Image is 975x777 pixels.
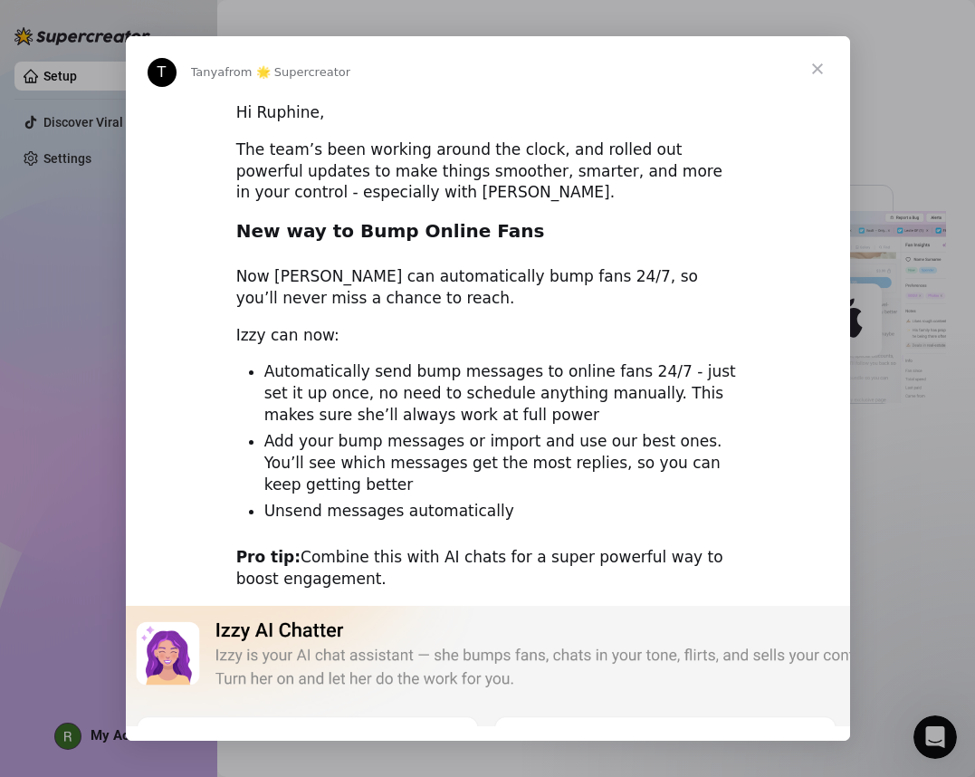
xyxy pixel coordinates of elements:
[264,361,740,427] li: Automatically send bump messages to online fans 24/7 - just set it up once, no need to schedule a...
[236,266,740,310] div: Now [PERSON_NAME] can automatically bump fans 24/7, so you’ll never miss a chance to reach.
[236,325,740,347] div: Izzy can now:
[236,139,740,204] div: The team’s been working around the clock, and rolled out powerful updates to make things smoother...
[236,102,740,124] div: Hi Ruphine,
[225,65,350,79] span: from 🌟 Supercreator
[236,219,740,253] h2: New way to Bump Online Fans
[191,65,225,79] span: Tanya
[785,36,850,101] span: Close
[148,58,177,87] div: Profile image for Tanya
[264,501,740,523] li: Unsend messages automatically
[236,548,301,566] b: Pro tip:
[236,547,740,590] div: Combine this with AI chats for a super powerful way to boost engagement.
[264,431,740,496] li: Add your bump messages or import and use our best ones. You’ll see which messages get the most re...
